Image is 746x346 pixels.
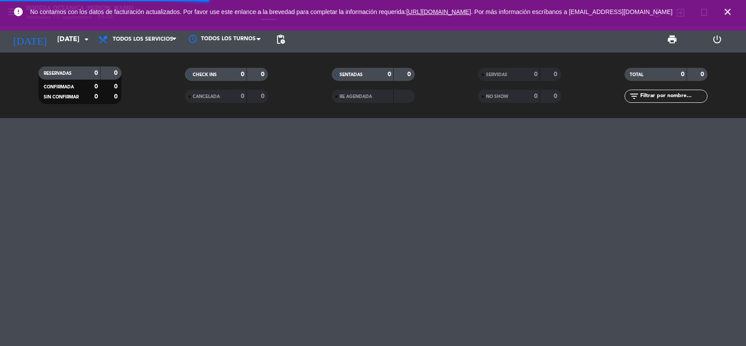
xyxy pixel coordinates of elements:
strong: 0 [681,71,684,77]
strong: 0 [114,94,119,100]
a: . Por más información escríbanos a [EMAIL_ADDRESS][DOMAIN_NAME] [471,8,673,15]
i: arrow_drop_down [81,34,92,45]
span: CONFIRMADA [44,85,74,89]
div: LOG OUT [694,26,739,52]
strong: 0 [534,71,538,77]
strong: 0 [114,84,119,90]
i: filter_list [629,91,639,101]
strong: 0 [261,93,266,99]
span: CHECK INS [193,73,217,77]
strong: 0 [241,93,244,99]
input: Filtrar por nombre... [639,91,707,101]
i: error [13,7,24,17]
strong: 0 [388,71,391,77]
span: print [667,34,677,45]
span: SERVIDAS [486,73,507,77]
span: CANCELADA [193,94,220,99]
span: No contamos con los datos de facturación actualizados. Por favor use este enlance a la brevedad p... [30,8,673,15]
strong: 0 [554,71,559,77]
span: TOTAL [630,73,643,77]
span: RE AGENDADA [340,94,372,99]
strong: 0 [94,84,98,90]
strong: 0 [407,71,413,77]
strong: 0 [94,70,98,76]
strong: 0 [114,70,119,76]
span: Todos los servicios [113,36,173,42]
i: close [722,7,733,17]
i: [DATE] [7,30,53,49]
strong: 0 [701,71,706,77]
strong: 0 [534,93,538,99]
a: [URL][DOMAIN_NAME] [406,8,471,15]
strong: 0 [554,93,559,99]
span: SIN CONFIRMAR [44,95,79,99]
span: NO SHOW [486,94,508,99]
strong: 0 [241,71,244,77]
i: power_settings_new [712,34,722,45]
strong: 0 [94,94,98,100]
strong: 0 [261,71,266,77]
span: RESERVADAS [44,71,72,76]
span: pending_actions [275,34,286,45]
span: SENTADAS [340,73,363,77]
